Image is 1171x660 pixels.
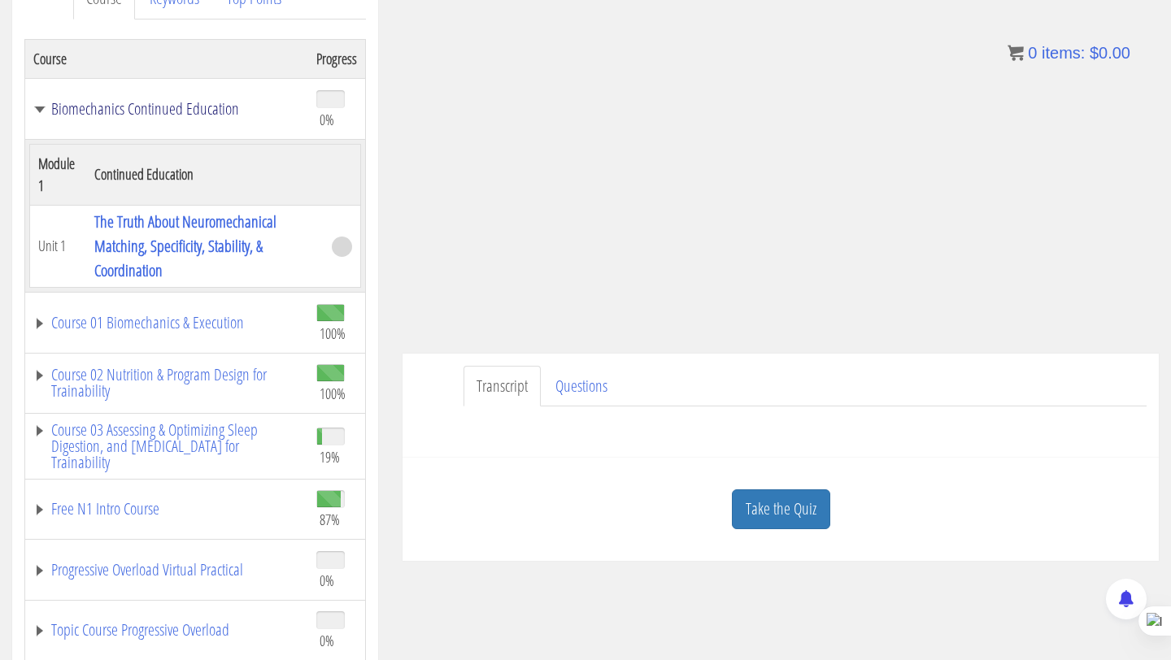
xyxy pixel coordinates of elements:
[30,144,86,205] th: Module 1
[320,384,346,402] span: 100%
[1008,44,1130,62] a: 0 items: $0.00
[320,111,334,128] span: 0%
[732,489,830,529] a: Take the Quiz
[464,366,541,407] a: Transcript
[320,448,340,466] span: 19%
[1042,44,1085,62] span: items:
[320,324,346,342] span: 100%
[33,101,300,117] a: Biomechanics Continued Education
[86,144,324,205] th: Continued Education
[33,367,300,399] a: Course 02 Nutrition & Program Design for Trainability
[1008,45,1024,61] img: icon11.png
[542,366,620,407] a: Questions
[33,422,300,471] a: Course 03 Assessing & Optimizing Sleep Digestion, and [MEDICAL_DATA] for Trainability
[1028,44,1037,62] span: 0
[320,632,334,649] span: 0%
[308,39,366,78] th: Progress
[33,315,300,331] a: Course 01 Biomechanics & Execution
[30,205,86,287] td: Unit 1
[33,501,300,517] a: Free N1 Intro Course
[320,571,334,589] span: 0%
[320,510,340,528] span: 87%
[1090,44,1130,62] bdi: 0.00
[33,622,300,638] a: Topic Course Progressive Overload
[33,562,300,578] a: Progressive Overload Virtual Practical
[25,39,309,78] th: Course
[94,211,276,281] a: The Truth About Neuromechanical Matching, Specificity, Stability, & Coordination
[1090,44,1099,62] span: $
